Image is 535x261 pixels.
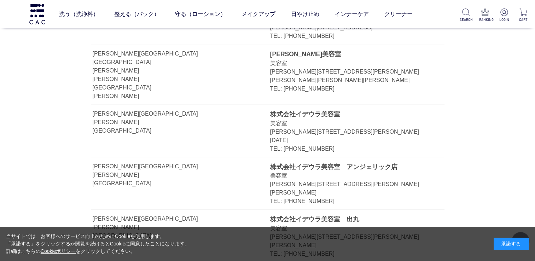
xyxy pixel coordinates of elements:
[291,4,319,24] a: 日やけ止め
[6,233,190,255] div: 当サイトでは、お客様へのサービス向上のためにCookieを使用します。 「承諾する」をクリックするか閲覧を続けるとCookieに同意したことになります。 詳細はこちらの をクリックしてください。
[270,85,428,93] div: TEL: [PHONE_NUMBER]
[498,8,510,22] a: LOGIN
[270,224,428,233] div: 美容室
[93,110,198,118] div: [PERSON_NAME][GEOGRAPHIC_DATA]
[270,197,428,205] div: TEL: [PHONE_NUMBER]
[270,68,428,85] div: [PERSON_NAME][STREET_ADDRESS][PERSON_NAME][PERSON_NAME][PERSON_NAME][PERSON_NAME]
[270,128,428,145] div: [PERSON_NAME][STREET_ADDRESS][PERSON_NAME][DATE]
[93,50,198,58] div: [PERSON_NAME][GEOGRAPHIC_DATA]
[517,8,529,22] a: CART
[270,59,428,68] div: 美容室
[460,8,472,22] a: SEARCH
[93,223,172,240] div: [PERSON_NAME][GEOGRAPHIC_DATA]
[384,4,412,24] a: クリーナー
[41,248,76,254] a: Cookieポリシー
[270,110,428,119] div: 株式会社イデウラ美容室
[270,145,428,153] div: TEL: [PHONE_NUMBER]
[335,4,368,24] a: インナーケア
[241,4,275,24] a: メイクアップ
[270,162,428,172] div: 株式会社イデウラ美容室 アンジェリック店
[479,8,491,22] a: RANKING
[93,162,198,171] div: [PERSON_NAME][GEOGRAPHIC_DATA]
[270,172,428,180] div: 美容室
[479,17,491,22] p: RANKING
[270,215,428,224] div: 株式会社イデウラ美容室 出丸
[270,50,428,59] div: [PERSON_NAME]美容室
[59,4,98,24] a: 洗う（洗浄料）
[93,118,172,135] div: [PERSON_NAME][GEOGRAPHIC_DATA]
[517,17,529,22] p: CART
[498,17,510,22] p: LOGIN
[28,4,46,24] img: logo
[114,4,159,24] a: 整える（パック）
[460,17,472,22] p: SEARCH
[93,171,172,188] div: [PERSON_NAME][GEOGRAPHIC_DATA]
[175,4,226,24] a: 守る（ローション）
[93,215,198,223] div: [PERSON_NAME][GEOGRAPHIC_DATA]
[270,119,428,128] div: 美容室
[494,238,529,250] div: 承諾する
[270,180,428,197] div: [PERSON_NAME][STREET_ADDRESS][PERSON_NAME][PERSON_NAME]
[93,58,172,100] div: [GEOGRAPHIC_DATA][PERSON_NAME][PERSON_NAME][GEOGRAPHIC_DATA][PERSON_NAME]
